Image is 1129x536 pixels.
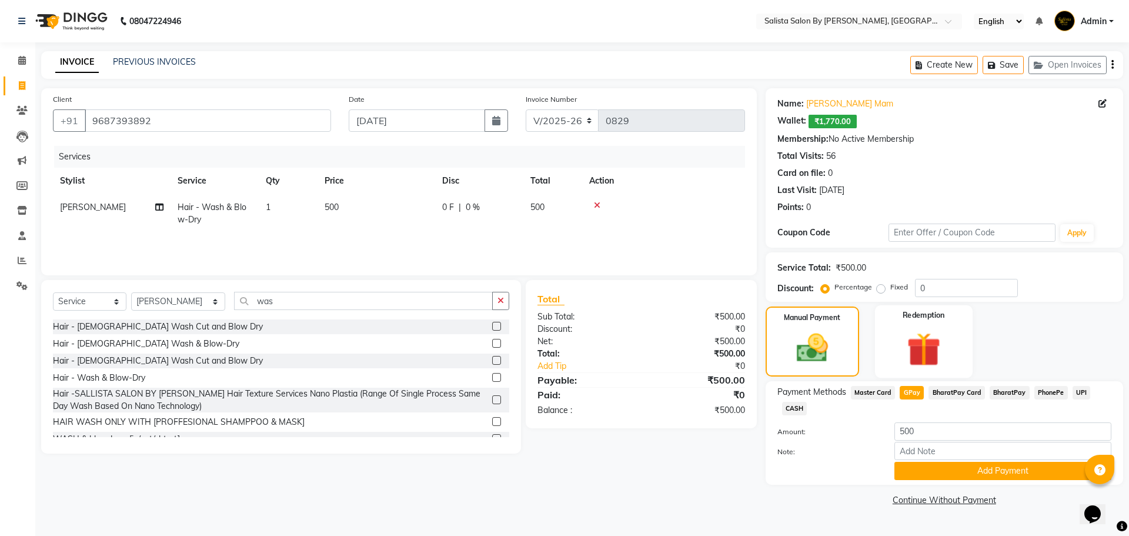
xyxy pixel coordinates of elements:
input: Search by Name/Mobile/Email/Code [85,109,331,132]
input: Amount [894,422,1111,441]
span: UPI [1073,386,1091,399]
b: 08047224946 [129,5,181,38]
img: logo [30,5,111,38]
button: +91 [53,109,86,132]
label: Date [349,94,365,105]
th: Stylist [53,168,171,194]
th: Service [171,168,259,194]
span: PhonePe [1034,386,1068,399]
input: Search or Scan [234,292,493,310]
span: BharatPay Card [928,386,985,399]
div: Name: [777,98,804,110]
button: Open Invoices [1028,56,1107,74]
button: Save [983,56,1024,74]
div: Payable: [529,373,641,387]
div: Sub Total: [529,311,641,323]
span: Admin [1081,15,1107,28]
span: GPay [900,386,924,399]
div: ₹0 [641,388,753,402]
div: Hair - [DEMOGRAPHIC_DATA] Wash & Blow-Dry [53,338,239,350]
div: ₹500.00 [641,335,753,348]
span: 0 F [442,201,454,214]
button: Add Payment [894,462,1111,480]
div: 56 [826,150,836,162]
div: 0 [806,201,811,214]
div: Hair - Wash & Blow-Dry [53,372,145,384]
div: Membership: [777,133,829,145]
span: 1 [266,202,270,212]
iframe: chat widget [1080,489,1117,524]
span: 0 % [466,201,480,214]
button: Create New [910,56,978,74]
span: Total [537,293,564,305]
input: Add Note [894,442,1111,460]
div: ₹0 [641,323,753,335]
div: Service Total: [777,262,831,274]
img: _cash.svg [787,330,838,366]
span: Master Card [851,386,896,399]
th: Qty [259,168,318,194]
a: Continue Without Payment [768,494,1121,507]
div: Wallet: [777,115,806,128]
a: INVOICE [55,52,99,73]
div: 0 [828,167,833,179]
div: Balance : [529,404,641,417]
th: Disc [435,168,523,194]
span: [PERSON_NAME] [60,202,126,212]
button: Apply [1060,224,1094,242]
div: HAIR WASH ONLY WITH [PROFFESIONAL SHAMPPOO & MASK] [53,416,305,428]
div: ₹0 [660,360,753,372]
span: CASH [782,402,807,415]
div: Hair -SALLISTA SALON BY [PERSON_NAME] Hair Texture Services Nano Plastia (Range Of Single Process... [53,388,487,412]
div: Services [54,146,754,168]
span: 500 [325,202,339,212]
span: | [459,201,461,214]
th: Price [318,168,435,194]
div: Discount: [529,323,641,335]
div: Total Visits: [777,150,824,162]
span: Hair - Wash & Blow-Dry [178,202,246,225]
label: Redemption [903,310,945,321]
a: PREVIOUS INVOICES [113,56,196,67]
label: Percentage [834,282,872,292]
label: Note: [769,447,886,457]
label: Fixed [890,282,908,292]
a: [PERSON_NAME] Mam [806,98,893,110]
div: Card on file: [777,167,826,179]
div: WASH & blowdryer [in/out/shtret] [53,433,180,445]
div: Net: [529,335,641,348]
img: Admin [1054,11,1075,31]
label: Manual Payment [784,312,840,323]
div: Last Visit: [777,184,817,197]
th: Action [582,168,745,194]
label: Client [53,94,72,105]
div: Discount: [777,282,814,295]
label: Invoice Number [526,94,577,105]
div: No Active Membership [777,133,1111,145]
th: Total [523,168,582,194]
span: BharatPay [990,386,1030,399]
div: ₹500.00 [641,311,753,323]
img: _gift.svg [896,328,951,370]
div: Points: [777,201,804,214]
span: Payment Methods [777,386,846,398]
div: [DATE] [819,184,844,197]
div: Coupon Code [777,227,888,239]
a: Add Tip [529,360,660,372]
span: 500 [530,202,545,212]
div: Paid: [529,388,641,402]
div: Hair - [DEMOGRAPHIC_DATA] Wash Cut and Blow Dry [53,321,263,333]
div: Hair - [DEMOGRAPHIC_DATA] Wash Cut and Blow Dry [53,355,263,367]
input: Enter Offer / Coupon Code [888,224,1055,242]
label: Amount: [769,427,886,437]
div: ₹500.00 [641,404,753,417]
div: ₹500.00 [641,373,753,387]
div: Total: [529,348,641,360]
div: ₹500.00 [836,262,866,274]
span: ₹1,770.00 [809,115,857,128]
div: ₹500.00 [641,348,753,360]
